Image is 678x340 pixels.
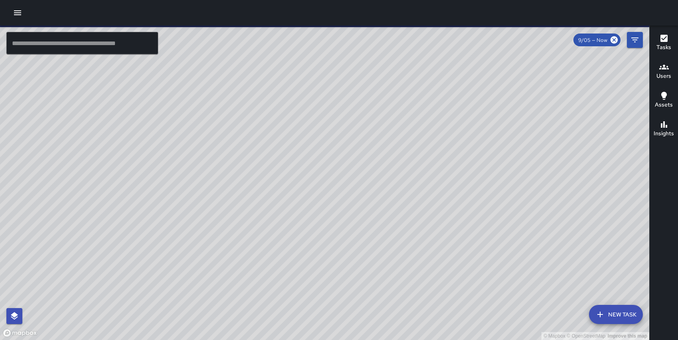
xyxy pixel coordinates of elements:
button: Tasks [650,29,678,57]
button: Assets [650,86,678,115]
button: Users [650,57,678,86]
button: Insights [650,115,678,144]
span: 9/05 — Now [573,37,612,43]
h6: Assets [655,101,673,109]
h6: Insights [654,129,674,138]
button: Filters [627,32,643,48]
h6: Tasks [656,43,671,52]
div: 9/05 — Now [573,34,621,46]
h6: Users [656,72,671,81]
button: New Task [589,305,643,324]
